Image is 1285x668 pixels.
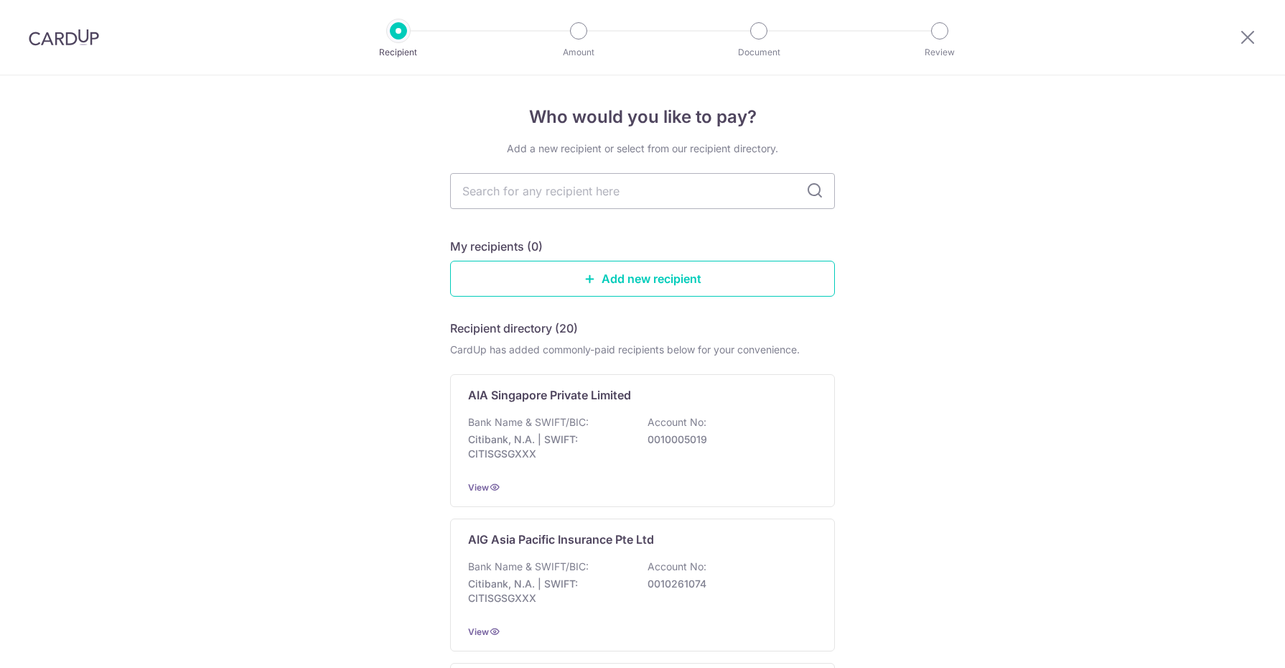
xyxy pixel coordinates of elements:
h4: Who would you like to pay? [450,104,835,130]
p: Account No: [648,415,706,430]
h5: Recipient directory (20) [450,320,578,337]
input: Search for any recipient here [450,173,835,209]
iframe: Opens a widget where you can find more information [1193,625,1271,661]
p: Bank Name & SWIFT/BIC: [468,415,589,430]
p: Citibank, N.A. | SWIFT: CITISGSGXXX [468,432,629,461]
a: Add new recipient [450,261,835,297]
p: Amount [525,45,632,60]
p: Account No: [648,560,706,574]
img: CardUp [29,29,99,46]
p: 0010261074 [648,577,808,591]
h5: My recipients (0) [450,238,543,255]
p: AIA Singapore Private Limited [468,386,631,404]
p: Document [706,45,812,60]
p: Citibank, N.A. | SWIFT: CITISGSGXXX [468,577,629,606]
p: AIG Asia Pacific Insurance Pte Ltd [468,531,654,548]
a: View [468,626,489,637]
a: View [468,482,489,493]
p: Bank Name & SWIFT/BIC: [468,560,589,574]
p: Review [887,45,993,60]
div: CardUp has added commonly-paid recipients below for your convenience. [450,343,835,357]
p: Recipient [345,45,452,60]
div: Add a new recipient or select from our recipient directory. [450,142,835,156]
p: 0010005019 [648,432,808,447]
